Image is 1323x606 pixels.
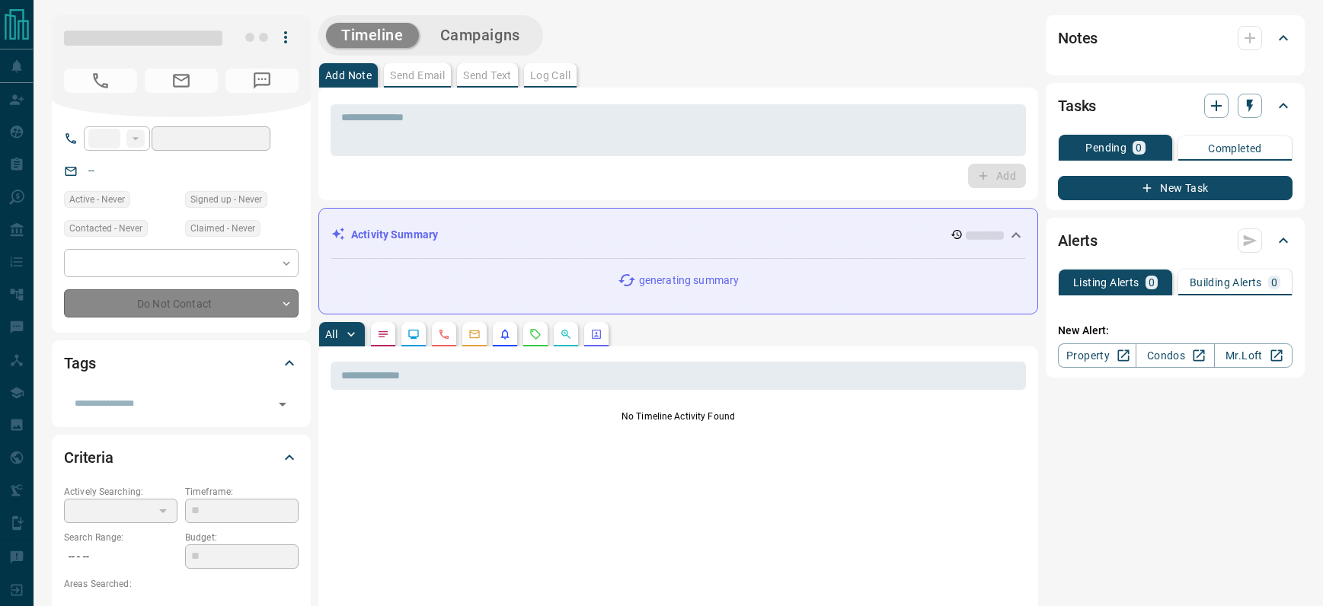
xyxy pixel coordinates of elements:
[1190,277,1262,288] p: Building Alerts
[1058,222,1293,259] div: Alerts
[64,531,177,544] p: Search Range:
[64,289,299,317] div: Do Not Contact
[1136,343,1214,368] a: Condos
[468,328,481,340] svg: Emails
[499,328,511,340] svg: Listing Alerts
[1058,323,1293,339] p: New Alert:
[377,328,389,340] svg: Notes
[69,221,142,236] span: Contacted - Never
[185,485,299,499] p: Timeframe:
[1149,277,1155,288] p: 0
[1136,142,1142,153] p: 0
[438,328,450,340] svg: Calls
[64,445,113,470] h2: Criteria
[64,577,299,591] p: Areas Searched:
[1058,20,1293,56] div: Notes
[1058,343,1136,368] a: Property
[1058,88,1293,124] div: Tasks
[331,410,1026,423] p: No Timeline Activity Found
[351,227,438,243] p: Activity Summary
[64,345,299,381] div: Tags
[1058,228,1098,253] h2: Alerts
[225,69,299,93] span: No Number
[1271,277,1277,288] p: 0
[325,329,337,340] p: All
[190,192,262,207] span: Signed up - Never
[529,328,542,340] svg: Requests
[64,544,177,569] p: -- - --
[1058,94,1096,118] h2: Tasks
[272,394,293,415] button: Open
[1214,343,1293,368] a: Mr.Loft
[590,328,602,340] svg: Agent Actions
[88,164,94,177] a: --
[64,485,177,499] p: Actively Searching:
[331,221,1025,249] div: Activity Summary
[407,328,420,340] svg: Lead Browsing Activity
[64,69,137,93] span: No Number
[560,328,572,340] svg: Opportunities
[1058,26,1098,50] h2: Notes
[326,23,419,48] button: Timeline
[185,531,299,544] p: Budget:
[1208,143,1262,154] p: Completed
[69,192,125,207] span: Active - Never
[64,439,299,476] div: Criteria
[1085,142,1126,153] p: Pending
[325,70,372,81] p: Add Note
[64,351,95,375] h2: Tags
[639,273,739,289] p: generating summary
[425,23,535,48] button: Campaigns
[145,69,218,93] span: No Email
[1073,277,1139,288] p: Listing Alerts
[1058,176,1293,200] button: New Task
[190,221,255,236] span: Claimed - Never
